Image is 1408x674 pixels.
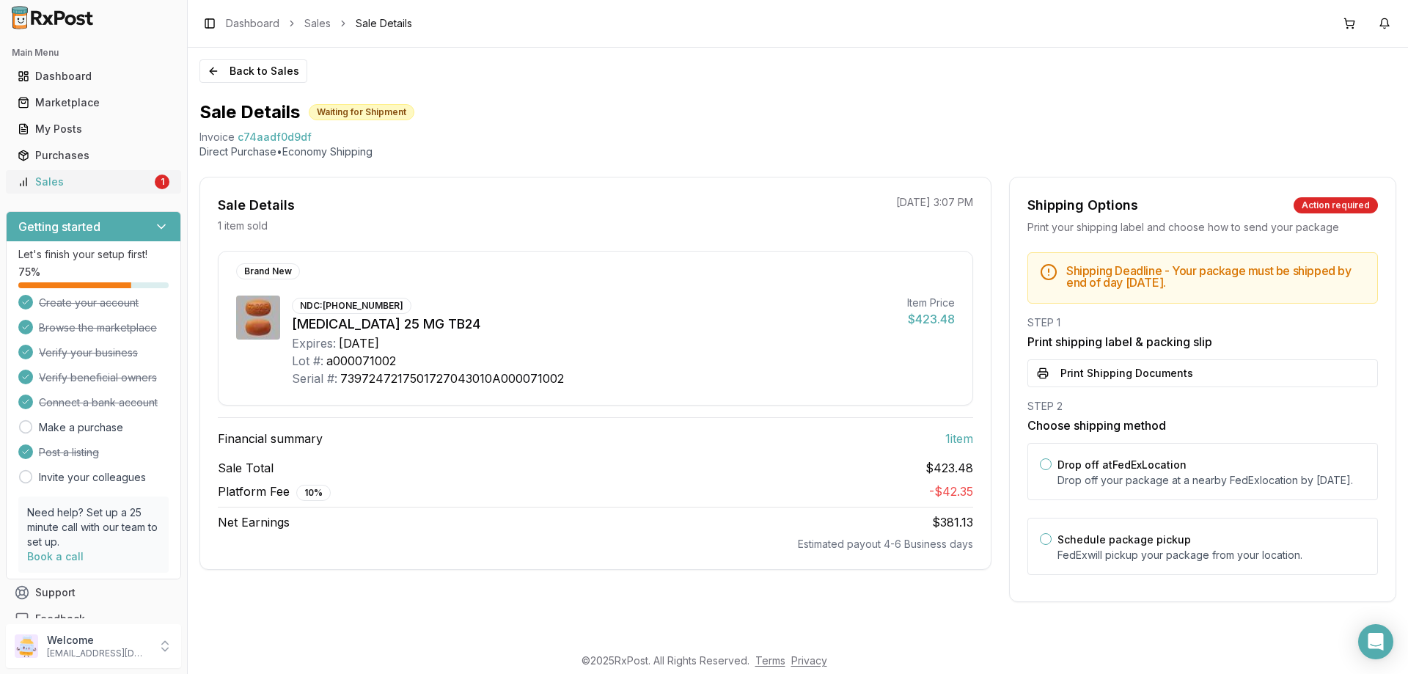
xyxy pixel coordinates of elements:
[1066,265,1365,288] h5: Shipping Deadline - Your package must be shipped by end of day [DATE] .
[12,89,175,116] a: Marketplace
[39,420,123,435] a: Make a purchase
[6,606,181,632] button: Feedback
[218,483,331,501] span: Platform Fee
[15,634,38,658] img: User avatar
[39,445,99,460] span: Post a listing
[304,16,331,31] a: Sales
[907,310,955,328] div: $423.48
[1027,399,1378,414] div: STEP 2
[199,144,1396,159] p: Direct Purchase • Economy Shipping
[292,298,411,314] div: NDC: [PHONE_NUMBER]
[326,352,396,370] div: a000071002
[18,175,152,189] div: Sales
[292,334,336,352] div: Expires:
[39,470,146,485] a: Invite your colleagues
[1027,195,1138,216] div: Shipping Options
[755,654,785,667] a: Terms
[47,648,149,659] p: [EMAIL_ADDRESS][DOMAIN_NAME]
[199,130,235,144] div: Invoice
[27,550,84,563] a: Book a call
[155,175,169,189] div: 1
[39,296,139,310] span: Create your account
[226,16,412,31] nav: breadcrumb
[18,122,169,136] div: My Posts
[1294,197,1378,213] div: Action required
[292,314,895,334] div: [MEDICAL_DATA] 25 MG TB24
[218,219,268,233] p: 1 item sold
[236,263,300,279] div: Brand New
[945,430,973,447] span: 1 item
[340,370,564,387] div: 7397247217501727043010A000071002
[339,334,379,352] div: [DATE]
[238,130,312,144] span: c74aadf0d9df
[1027,417,1378,434] h3: Choose shipping method
[199,59,307,83] button: Back to Sales
[1057,473,1365,488] p: Drop off your package at a nearby FedEx location by [DATE] .
[6,579,181,606] button: Support
[1027,333,1378,351] h3: Print shipping label & packing slip
[18,265,40,279] span: 75 %
[12,169,175,195] a: Sales1
[39,320,157,335] span: Browse the marketplace
[791,654,827,667] a: Privacy
[309,104,414,120] div: Waiting for Shipment
[199,100,300,124] h1: Sale Details
[6,170,181,194] button: Sales1
[6,117,181,141] button: My Posts
[218,430,323,447] span: Financial summary
[6,91,181,114] button: Marketplace
[296,485,331,501] div: 10 %
[896,195,973,210] p: [DATE] 3:07 PM
[12,116,175,142] a: My Posts
[1057,533,1191,546] label: Schedule package pickup
[1027,220,1378,235] div: Print your shipping label and choose how to send your package
[6,65,181,88] button: Dashboard
[929,484,973,499] span: - $42.35
[18,218,100,235] h3: Getting started
[218,459,274,477] span: Sale Total
[292,370,337,387] div: Serial #:
[292,352,323,370] div: Lot #:
[236,296,280,340] img: Myrbetriq 25 MG TB24
[356,16,412,31] span: Sale Details
[12,63,175,89] a: Dashboard
[218,195,295,216] div: Sale Details
[39,370,157,385] span: Verify beneficial owners
[18,69,169,84] div: Dashboard
[1027,359,1378,387] button: Print Shipping Documents
[18,95,169,110] div: Marketplace
[18,148,169,163] div: Purchases
[12,142,175,169] a: Purchases
[226,16,279,31] a: Dashboard
[1027,315,1378,330] div: STEP 1
[35,612,85,626] span: Feedback
[907,296,955,310] div: Item Price
[27,505,160,549] p: Need help? Set up a 25 minute call with our team to set up.
[39,345,138,360] span: Verify your business
[6,144,181,167] button: Purchases
[1057,548,1365,563] p: FedEx will pickup your package from your location.
[39,395,158,410] span: Connect a bank account
[18,247,169,262] p: Let's finish your setup first!
[932,515,973,530] span: $381.13
[1057,458,1187,471] label: Drop off at FedEx Location
[6,6,100,29] img: RxPost Logo
[47,633,149,648] p: Welcome
[12,47,175,59] h2: Main Menu
[925,459,973,477] span: $423.48
[218,537,973,552] div: Estimated payout 4-6 Business days
[218,513,290,531] span: Net Earnings
[1358,624,1393,659] div: Open Intercom Messenger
